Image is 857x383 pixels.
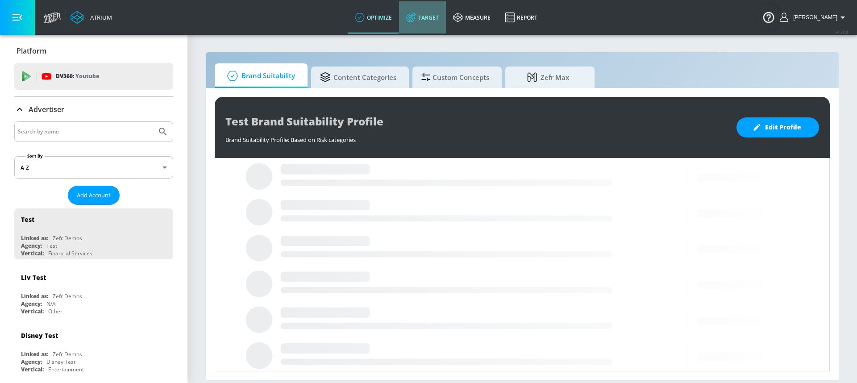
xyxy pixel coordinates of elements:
[21,234,48,242] div: Linked as:
[21,366,44,373] div: Vertical:
[17,46,46,56] p: Platform
[48,250,92,257] div: Financial Services
[21,350,48,358] div: Linked as:
[56,71,99,81] p: DV360:
[498,1,545,33] a: Report
[29,104,64,114] p: Advertiser
[14,208,173,259] div: TestLinked as:Zefr DemosAgency:TestVertical:Financial Services
[21,308,44,315] div: Vertical:
[756,4,781,29] button: Open Resource Center
[836,29,848,34] span: v 4.28.0
[790,14,837,21] span: login as: harvir.chahal@zefr.com
[780,12,848,23] button: [PERSON_NAME]
[25,153,45,159] label: Sort By
[514,67,582,88] span: Zefr Max
[348,1,399,33] a: optimize
[21,273,46,282] div: Liv Test
[53,292,82,300] div: Zefr Demos
[87,13,112,21] div: Atrium
[21,242,42,250] div: Agency:
[53,234,82,242] div: Zefr Demos
[224,65,295,87] span: Brand Suitability
[754,122,801,133] span: Edit Profile
[14,38,173,63] div: Platform
[421,67,489,88] span: Custom Concepts
[21,358,42,366] div: Agency:
[14,156,173,179] div: A-Z
[14,325,173,375] div: Disney TestLinked as:Zefr DemosAgency:Disney TestVertical:Entertainment
[18,126,153,137] input: Search by name
[46,358,75,366] div: Disney Test
[14,266,173,317] div: Liv TestLinked as:Zefr DemosAgency:N/AVertical:Other
[21,331,58,340] div: Disney Test
[14,63,173,90] div: DV360: Youtube
[48,308,62,315] div: Other
[225,131,728,144] div: Brand Suitability Profile: Based on Risk categories
[48,366,84,373] div: Entertainment
[46,242,57,250] div: Test
[21,292,48,300] div: Linked as:
[71,11,112,24] a: Atrium
[21,215,34,224] div: Test
[21,250,44,257] div: Vertical:
[77,190,111,200] span: Add Account
[14,97,173,122] div: Advertiser
[46,300,56,308] div: N/A
[736,117,819,137] button: Edit Profile
[21,300,42,308] div: Agency:
[68,186,120,205] button: Add Account
[399,1,446,33] a: Target
[53,350,82,358] div: Zefr Demos
[75,71,99,81] p: Youtube
[320,67,396,88] span: Content Categories
[446,1,498,33] a: measure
